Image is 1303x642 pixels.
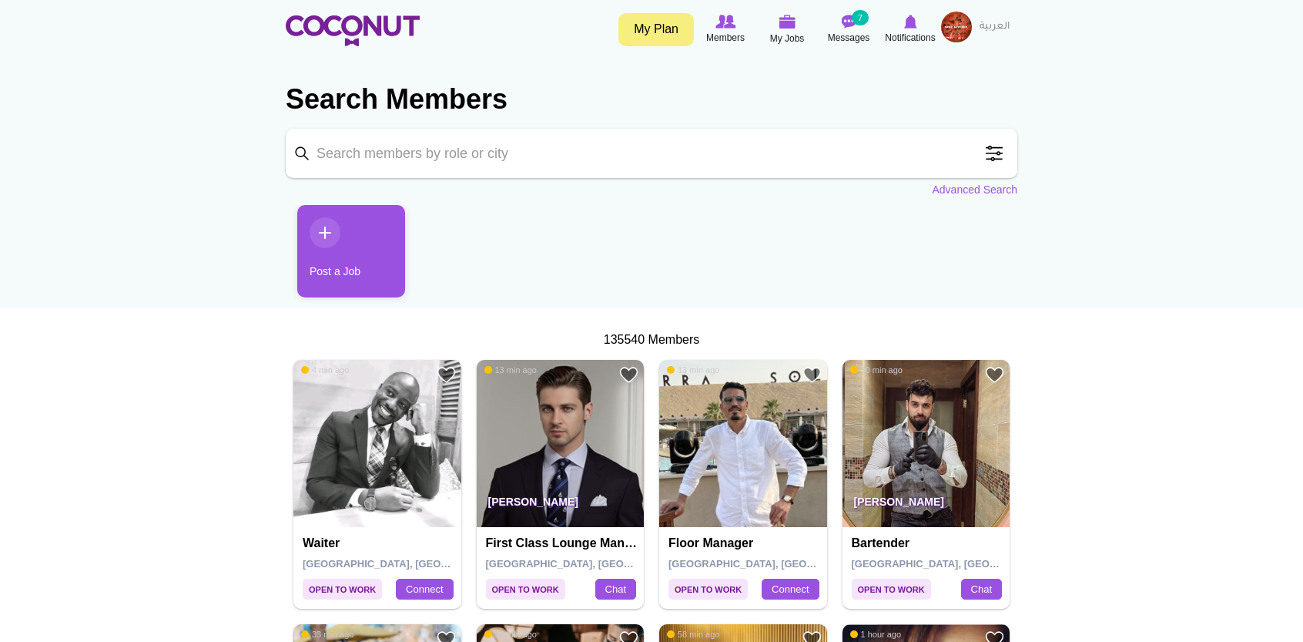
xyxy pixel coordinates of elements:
[852,536,1005,550] h4: Bartender
[486,579,565,600] span: Open to Work
[756,12,818,48] a: My Jobs My Jobs
[706,30,745,45] span: Members
[618,13,694,46] a: My Plan
[303,579,382,600] span: Open to Work
[715,15,735,29] img: Browse Members
[852,558,1071,570] span: [GEOGRAPHIC_DATA], [GEOGRAPHIC_DATA]
[297,205,405,297] a: Post a Job
[286,331,1017,349] div: 135540 Members
[932,182,1017,197] a: Advanced Search
[595,579,636,600] a: Chat
[961,579,1002,600] a: Chat
[770,31,805,46] span: My Jobs
[841,15,856,29] img: Messages
[667,629,719,640] span: 58 min ago
[842,484,1010,527] p: [PERSON_NAME]
[668,558,888,570] span: [GEOGRAPHIC_DATA], [GEOGRAPHIC_DATA]
[437,365,456,385] a: Add to Favourites
[286,15,420,46] img: Home
[619,365,638,385] a: Add to Favourites
[396,579,453,600] a: Connect
[828,30,870,45] span: Messages
[286,81,1017,118] h2: Search Members
[904,15,917,29] img: Notifications
[286,129,1017,178] input: Search members by role or city
[486,536,639,550] h4: First Class Lounge Manager
[484,629,537,640] span: 34 min ago
[668,536,822,550] h4: Floor Manager
[667,365,719,375] span: 13 min ago
[850,365,903,375] span: 30 min ago
[668,579,748,600] span: Open to Work
[818,12,879,47] a: Messages Messages 7
[303,536,456,550] h4: Waiter
[972,12,1017,42] a: العربية
[762,579,819,600] a: Connect
[802,365,822,385] a: Add to Favourites
[779,15,796,29] img: My Jobs
[486,558,705,570] span: [GEOGRAPHIC_DATA], [GEOGRAPHIC_DATA]
[301,365,349,375] span: 4 min ago
[484,365,537,375] span: 13 min ago
[303,558,522,570] span: [GEOGRAPHIC_DATA], [GEOGRAPHIC_DATA]
[286,205,394,309] li: 1 / 1
[885,30,935,45] span: Notifications
[850,629,902,640] span: 1 hour ago
[477,484,645,527] p: [PERSON_NAME]
[879,12,941,47] a: Notifications Notifications
[852,10,869,25] small: 7
[301,629,353,640] span: 33 min ago
[852,579,931,600] span: Open to Work
[985,365,1004,385] a: Add to Favourites
[695,12,756,47] a: Browse Members Members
